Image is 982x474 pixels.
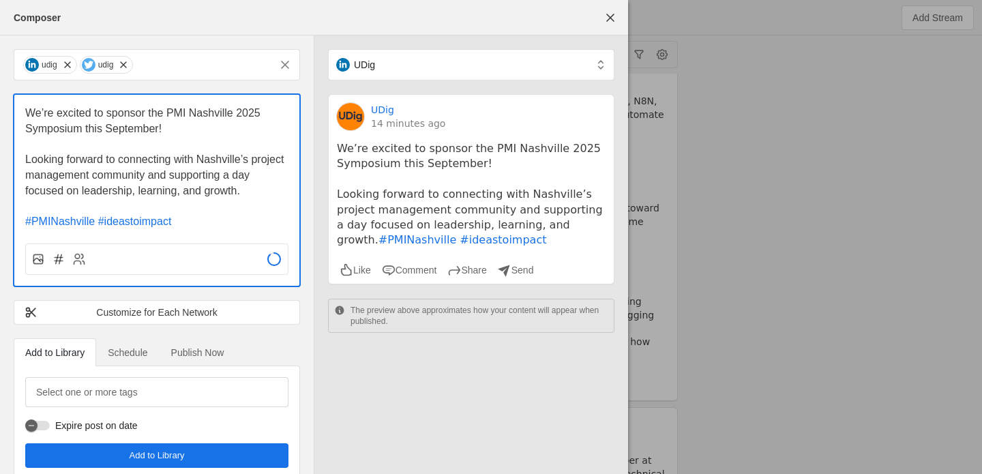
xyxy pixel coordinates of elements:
[460,233,546,246] a: #ideastoimpact
[50,419,138,432] label: Expire post on date
[25,153,287,196] span: Looking forward to connecting with Nashville’s project management community and supporting a day ...
[25,306,289,319] div: Customize for Each Network
[25,216,95,227] span: #PMINashville
[25,107,263,134] span: We’re excited to sponsor the PMI Nashville 2025 Symposium this September!
[14,300,300,325] button: Customize for Each Network
[130,449,185,462] span: Add to Library
[25,443,288,468] button: Add to Library
[371,103,394,117] a: UDig
[98,216,172,227] span: #ideastoimpact
[337,103,364,130] img: cache
[337,141,606,248] pre: We’re excited to sponsor the PMI Nashville 2025 Symposium this September! Looking forward to conn...
[14,11,61,25] div: Composer
[340,263,371,277] li: Like
[36,384,138,400] mat-label: Select one or more tags
[98,59,114,70] div: udig
[354,58,375,72] span: UDig
[447,263,486,277] li: Share
[371,117,445,130] a: 14 minutes ago
[273,53,297,77] button: Remove all
[498,263,534,277] li: Send
[351,305,608,327] p: The preview above approximates how your content will appear when published.
[378,233,456,246] a: #PMINashville
[382,263,437,277] li: Comment
[25,348,85,357] span: Add to Library
[108,348,147,357] span: Schedule
[42,59,57,70] div: udig
[171,348,224,357] span: Publish Now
